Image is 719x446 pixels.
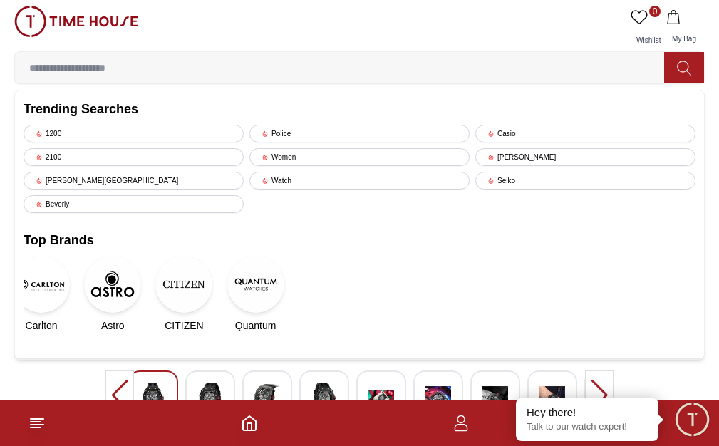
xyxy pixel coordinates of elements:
span: Quantum [235,318,276,333]
div: Beverly [24,195,244,213]
div: [PERSON_NAME][GEOGRAPHIC_DATA] [24,172,244,190]
img: TSAR BOMBA Men's Automatic Black Dial Watch - TB8208CF-08 [425,383,451,415]
h2: Trending Searches [24,99,695,119]
img: TSAR BOMBA Men's Automatic Black Dial Watch - TB8208CF-08 [140,383,166,415]
button: My Bag [663,6,705,51]
img: TSAR BOMBA Men's Automatic Black Dial Watch - TB8208CF-08 [368,383,394,415]
img: TSAR BOMBA Men's Automatic Black Dial Watch - TB8208CF-08 [311,383,337,415]
span: CITIZEN [165,318,203,333]
img: Quantum [227,256,284,313]
p: Talk to our watch expert! [527,421,648,433]
div: 2100 [24,148,244,166]
div: Chat Widget [673,400,712,439]
div: Women [249,148,470,166]
img: TSAR BOMBA Men's Automatic Black Dial Watch - TB8208CF-08 [197,383,223,415]
a: QuantumQuantum [238,256,274,333]
div: 1200 [24,125,244,142]
img: TSAR BOMBA Men's Automatic Black Dial Watch - TB8208CF-08 [254,383,280,415]
div: Seiko [475,172,695,190]
span: Carlton [26,318,58,333]
span: 0 [649,6,661,17]
span: Wishlist [631,36,666,44]
h2: Top Brands [24,230,695,250]
a: CITIZENCITIZEN [166,256,202,333]
a: 0Wishlist [628,6,663,51]
span: Astro [101,318,125,333]
a: AstroAstro [95,256,130,333]
span: My Bag [666,35,702,43]
div: Watch [249,172,470,190]
a: CarltonCarlton [24,256,59,333]
img: Carlton [13,256,70,313]
img: Astro [84,256,141,313]
img: ... [14,6,138,37]
div: Police [249,125,470,142]
img: TSAR BOMBA Men's Automatic Black Dial Watch - TB8208CF-08 [539,383,565,415]
a: Home [241,415,258,432]
div: Casio [475,125,695,142]
div: Hey there! [527,405,648,420]
img: CITIZEN [155,256,212,313]
img: TSAR BOMBA Men's Automatic Black Dial Watch - TB8208CF-08 [482,383,508,415]
div: [PERSON_NAME] [475,148,695,166]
